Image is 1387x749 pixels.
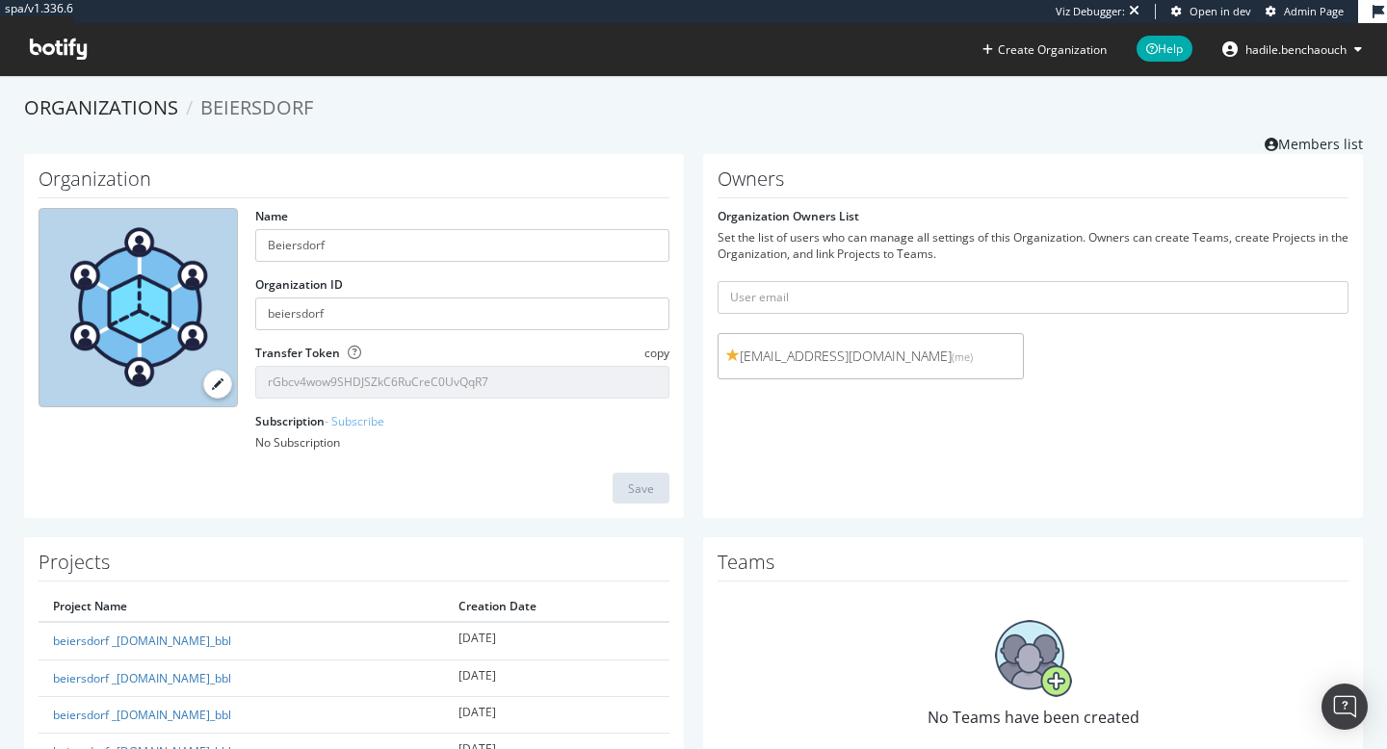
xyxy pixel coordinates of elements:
[255,413,384,429] label: Subscription
[444,591,669,622] th: Creation Date
[53,670,231,686] a: beiersdorf _[DOMAIN_NAME]_bbl
[1190,4,1251,18] span: Open in dev
[628,480,654,497] div: Save
[613,473,669,504] button: Save
[952,349,973,364] small: (me)
[718,168,1348,198] h1: Owners
[255,276,343,293] label: Organization ID
[255,345,340,361] label: Transfer Token
[444,659,669,696] td: [DATE]
[255,434,669,451] div: No Subscription
[255,229,669,262] input: name
[718,229,1348,262] div: Set the list of users who can manage all settings of this Organization. Owners can create Teams, ...
[255,297,669,330] input: Organization ID
[444,696,669,733] td: [DATE]
[1137,36,1192,62] span: Help
[24,94,1363,122] ol: breadcrumbs
[644,345,669,361] span: copy
[53,633,231,649] a: beiersdorf _[DOMAIN_NAME]_bbl
[39,552,669,581] h1: Projects
[325,413,384,429] a: - Subscribe
[39,168,669,198] h1: Organization
[24,94,178,120] a: Organizations
[200,94,313,120] span: Beiersdorf
[928,707,1139,728] span: No Teams have been created
[39,591,444,622] th: Project Name
[981,40,1108,59] button: Create Organization
[1284,4,1344,18] span: Admin Page
[1245,41,1347,58] span: hadile.benchaouch
[718,208,859,224] label: Organization Owners List
[1207,34,1377,65] button: hadile.benchaouch
[718,552,1348,581] h1: Teams
[995,620,1072,697] img: No Teams have been created
[1056,4,1125,19] div: Viz Debugger:
[53,707,231,723] a: beiersdorf _[DOMAIN_NAME]_bbl
[255,208,288,224] label: Name
[718,281,1348,314] input: User email
[1266,4,1344,19] a: Admin Page
[726,347,1015,366] span: [EMAIL_ADDRESS][DOMAIN_NAME]
[1171,4,1251,19] a: Open in dev
[1322,684,1368,730] div: Open Intercom Messenger
[1265,130,1363,154] a: Members list
[444,622,669,659] td: [DATE]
